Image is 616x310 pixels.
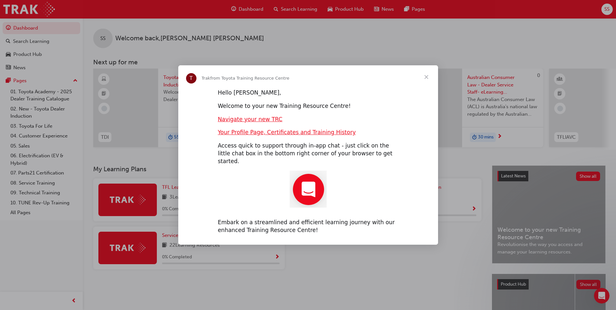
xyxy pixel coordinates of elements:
[210,76,289,81] span: from Toyota Training Resource Centre
[218,116,283,123] a: Navigate your new TRC
[186,73,196,84] div: Profile image for Trak
[415,65,438,89] span: Close
[218,219,398,234] div: Embark on a streamlined and efficient learning journey with our enhanced Training Resource Centre!
[218,89,398,97] div: Hello [PERSON_NAME],
[202,76,210,81] span: Trak
[218,129,356,136] a: Your Profile Page, Certificates and Training History
[218,102,398,110] div: Welcome to your new Training Resource Centre!
[218,142,398,165] div: Access quick to support through in-app chat - just click on the little chat box in the bottom rig...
